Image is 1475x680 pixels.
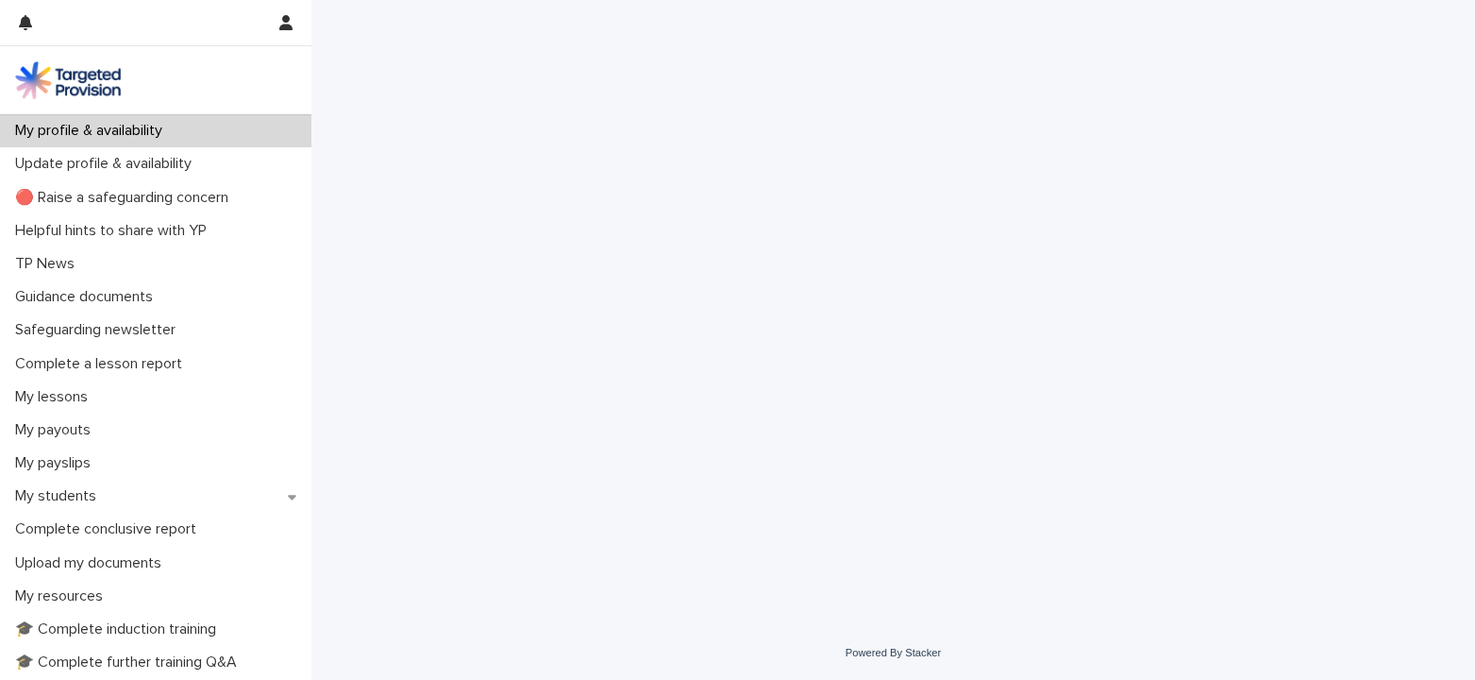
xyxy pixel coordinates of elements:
p: My resources [8,587,118,605]
p: 🔴 Raise a safeguarding concern [8,189,243,207]
p: Upload my documents [8,554,176,572]
p: My payouts [8,421,106,439]
p: 🎓 Complete induction training [8,620,231,638]
p: Safeguarding newsletter [8,321,191,339]
p: Complete conclusive report [8,520,211,538]
img: M5nRWzHhSzIhMunXDL62 [15,61,121,99]
p: 🎓 Complete further training Q&A [8,654,252,671]
a: Powered By Stacker [846,647,941,658]
p: My payslips [8,454,106,472]
p: Complete a lesson report [8,355,197,373]
p: My profile & availability [8,122,177,140]
p: Helpful hints to share with YP [8,222,222,240]
p: TP News [8,255,90,273]
p: Update profile & availability [8,155,207,173]
p: Guidance documents [8,288,168,306]
p: My students [8,487,111,505]
p: My lessons [8,388,103,406]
